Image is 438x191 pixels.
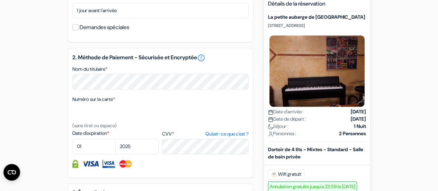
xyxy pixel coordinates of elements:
[271,171,277,177] img: free_wifi.svg
[118,160,133,168] img: Master Card
[72,160,78,168] img: Information de carte de crédit entièrement encryptée et sécurisée
[72,96,115,103] label: Numéro sur la carte
[3,164,20,181] button: Ouvrir le widget CMP
[268,130,296,137] span: Personnes :
[72,66,107,73] label: Nom du titulaire
[351,108,366,115] strong: [DATE]
[268,109,273,114] img: calendar.svg
[354,122,366,130] strong: 1 Nuit
[268,131,273,136] img: user_icon.svg
[268,0,366,11] h5: Détails de la réservation
[268,169,304,179] span: Wifi gratuit
[268,14,366,20] h5: La petite auberge de [GEOGRAPHIC_DATA]
[268,122,288,130] span: Séjour :
[82,160,99,168] img: Visa
[268,146,363,159] b: Dortoir de 4 lits - Mixtes - Standard - Salle de bain privée
[197,54,205,62] a: error_outline
[268,108,304,115] span: Date d'arrivée :
[268,116,273,122] img: calendar.svg
[339,130,366,137] strong: 2 Personnes
[268,115,306,122] span: Date de départ :
[268,23,366,28] p: [STREET_ADDRESS]
[268,124,273,129] img: moon.svg
[102,160,115,168] img: Visa Electron
[80,23,129,32] label: Demandes spéciales
[205,130,248,138] a: Qu'est-ce que c'est ?
[162,130,248,138] label: CVV
[72,122,117,129] small: (sans tiret ou espace)
[72,130,159,137] label: Date d'expiration
[72,54,249,62] h5: 2. Méthode de Paiement - Sécurisée et Encryptée
[351,115,366,122] strong: [DATE]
